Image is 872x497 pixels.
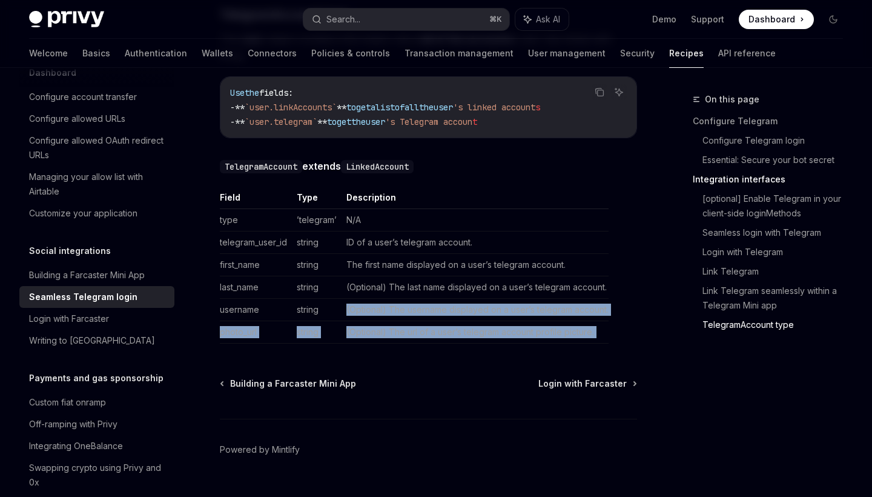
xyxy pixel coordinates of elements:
[419,102,434,113] span: the
[342,208,609,231] td: N/A
[19,308,174,330] a: Login with Farcaster
[245,87,259,98] span: the
[220,276,292,298] td: last_name
[29,417,117,432] div: Off-ramping with Privy
[405,39,514,68] a: Transaction management
[245,102,337,113] span: `user.linkAccounts`
[29,170,167,199] div: Managing your allow list with Airtable
[230,116,235,127] span: -
[29,312,109,326] div: Login with Farcaster
[29,39,68,68] a: Welcome
[220,160,302,173] code: TelegramAccount
[395,102,405,113] span: of
[19,413,174,435] a: Off-ramping with Privy
[434,102,453,113] span: user
[221,378,356,390] a: Building a Farcaster Mini App
[29,11,104,28] img: dark logo
[669,39,704,68] a: Recipes
[702,262,853,281] a: Link Telegram
[292,192,342,209] th: Type
[220,192,292,209] th: Field
[371,102,375,113] span: a
[220,298,292,321] td: username
[19,264,174,286] a: Building a Farcaster Mini App
[366,116,385,127] span: user
[702,189,853,223] a: [optional] Enable Telegram in your client-side loginMethods
[29,90,137,104] div: Configure account transfer
[327,116,337,127] span: to
[702,281,853,315] a: Link Telegram seamlessly within a Telegram Mini app
[19,286,174,308] a: Seamless Telegram login
[702,242,853,262] a: Login with Telegram
[292,253,342,276] td: string
[702,315,853,335] a: TelegramAccount type
[29,333,155,348] div: Writing to [GEOGRAPHIC_DATA]
[405,102,419,113] span: all
[19,202,174,224] a: Customize your application
[29,112,125,126] div: Configure allowed URLs
[202,39,233,68] a: Wallets
[356,102,371,113] span: get
[538,378,627,390] span: Login with Farcaster
[19,108,174,130] a: Configure allowed URLs
[19,330,174,352] a: Writing to [GEOGRAPHIC_DATA]
[29,395,106,410] div: Custom fiat onramp
[536,13,560,25] span: Ask AI
[342,253,609,276] td: The first name displayed on a user’s telegram account.
[19,392,174,413] a: Custom fiat onramp
[824,10,843,29] button: Toggle dark mode
[453,102,535,113] span: 's linked account
[620,39,655,68] a: Security
[702,131,853,150] a: Configure Telegram login
[652,13,676,25] a: Demo
[220,160,414,172] strong: extends
[342,298,609,321] td: (Optional) The username displayed on a user’s telegram account.
[29,461,167,490] div: Swapping crypto using Privy and 0x
[82,39,110,68] a: Basics
[125,39,187,68] a: Authentication
[489,15,502,24] span: ⌘ K
[385,116,472,127] span: 's Telegram accoun
[342,231,609,253] td: ID of a user’s telegram account.
[342,192,609,209] th: Description
[693,170,853,189] a: Integration interfaces
[535,102,540,113] span: s
[702,150,853,170] a: Essential: Secure your bot secret
[19,435,174,457] a: Integrating OneBalance
[220,321,292,343] td: photo_url
[220,253,292,276] td: first_name
[19,130,174,166] a: Configure allowed OAuth redirect URLs
[592,84,607,100] button: Copy the contents from the code block
[337,116,351,127] span: get
[19,457,174,493] a: Swapping crypto using Privy and 0x
[220,444,300,456] a: Powered by Mintlify
[342,276,609,298] td: (Optional) The last name displayed on a user’s telegram account.
[220,208,292,231] td: type
[292,231,342,253] td: string
[292,208,342,231] td: ’telegram’
[230,378,356,390] span: Building a Farcaster Mini App
[702,223,853,242] a: Seamless login with Telegram
[19,166,174,202] a: Managing your allow list with Airtable
[538,378,636,390] a: Login with Farcaster
[292,298,342,321] td: string
[472,116,477,127] span: t
[528,39,606,68] a: User management
[292,276,342,298] td: string
[29,439,123,453] div: Integrating OneBalance
[230,102,235,113] span: -
[693,112,853,131] a: Configure Telegram
[346,102,356,113] span: to
[259,87,288,98] span: fields
[220,231,292,253] td: telegram_user_id
[19,86,174,108] a: Configure account transfer
[611,84,627,100] button: Ask AI
[375,102,395,113] span: list
[248,39,297,68] a: Connectors
[691,13,724,25] a: Support
[311,39,390,68] a: Policies & controls
[292,321,342,343] td: string
[29,244,111,258] h5: Social integrations
[748,13,795,25] span: Dashboard
[29,290,137,304] div: Seamless Telegram login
